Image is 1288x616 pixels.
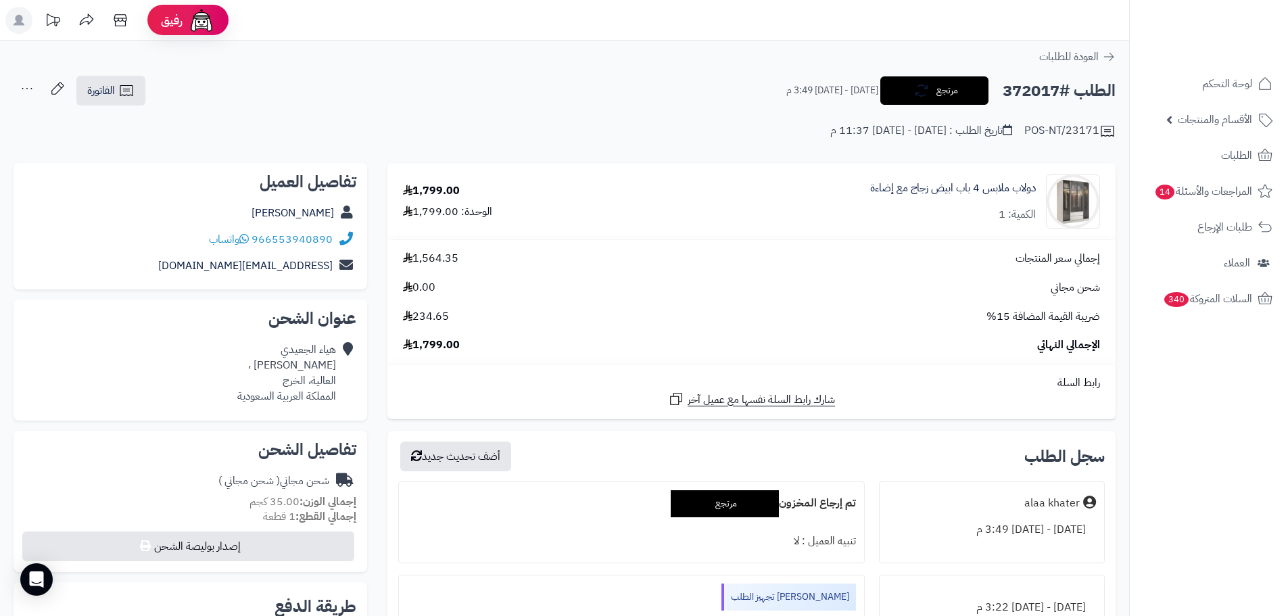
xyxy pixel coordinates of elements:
[1039,49,1099,65] span: العودة للطلبات
[1178,110,1252,129] span: الأقسام والمنتجات
[161,12,183,28] span: رفيق
[880,76,988,105] button: مرتجع
[188,7,215,34] img: ai-face.png
[218,473,280,489] span: ( شحن مجاني )
[1138,211,1280,243] a: طلبات الإرجاع
[1024,123,1116,139] div: POS-NT/23171
[986,309,1100,325] span: ضريبة القيمة المضافة 15%
[87,82,115,99] span: الفاتورة
[1037,337,1100,353] span: الإجمالي النهائي
[1155,185,1174,200] span: 14
[1016,251,1100,266] span: إجمالي سعر المنتجات
[393,375,1110,391] div: رابط السلة
[403,280,435,295] span: 0.00
[295,508,356,525] strong: إجمالي القطع:
[20,563,53,596] div: Open Intercom Messenger
[218,473,329,489] div: شحن مجاني
[403,337,460,353] span: 1,799.00
[300,494,356,510] strong: إجمالي الوزن:
[1202,74,1252,93] span: لوحة التحكم
[403,309,449,325] span: 234.65
[779,495,856,511] b: تم إرجاع المخزون
[1003,77,1116,105] h2: الطلب #372017
[24,310,356,327] h2: عنوان الشحن
[1047,174,1099,229] img: 1742133300-110103010020.1-90x90.jpg
[786,84,878,97] small: [DATE] - [DATE] 3:49 م
[237,342,336,404] div: هياء الجعيدي [PERSON_NAME] ، العالية، الخرج المملكة العربية السعودية
[1024,448,1105,465] h3: سجل الطلب
[1051,280,1100,295] span: شحن مجاني
[22,531,354,561] button: إصدار بوليصة الشحن
[1138,247,1280,279] a: العملاء
[263,508,356,525] small: 1 قطعة
[1163,289,1252,308] span: السلات المتروكة
[1164,292,1189,308] span: 340
[252,231,333,247] a: 966553940890
[24,442,356,458] h2: تفاصيل الشحن
[1024,496,1080,511] div: alaa khater
[1196,28,1275,56] img: logo-2.png
[671,490,779,517] div: مرتجع
[721,584,856,611] div: [PERSON_NAME] تجهيز الطلب
[209,231,249,247] a: واتساب
[1224,254,1250,273] span: العملاء
[1197,218,1252,237] span: طلبات الإرجاع
[830,123,1012,139] div: تاريخ الطلب : [DATE] - [DATE] 11:37 م
[400,442,511,471] button: أضف تحديث جديد
[1138,68,1280,100] a: لوحة التحكم
[275,598,356,615] h2: طريقة الدفع
[1138,175,1280,208] a: المراجعات والأسئلة14
[1154,182,1252,201] span: المراجعات والأسئلة
[403,183,460,199] div: 1,799.00
[1138,139,1280,172] a: الطلبات
[24,174,356,190] h2: تفاصيل العميل
[1221,146,1252,165] span: الطلبات
[249,494,356,510] small: 35.00 كجم
[158,258,333,274] a: [EMAIL_ADDRESS][DOMAIN_NAME]
[1138,283,1280,315] a: السلات المتروكة340
[999,207,1036,222] div: الكمية: 1
[403,251,458,266] span: 1,564.35
[668,391,835,408] a: شارك رابط السلة نفسها مع عميل آخر
[1039,49,1116,65] a: العودة للطلبات
[76,76,145,105] a: الفاتورة
[407,528,855,554] div: تنبيه العميل : لا
[888,517,1096,543] div: [DATE] - [DATE] 3:49 م
[688,392,835,408] span: شارك رابط السلة نفسها مع عميل آخر
[403,204,492,220] div: الوحدة: 1,799.00
[36,7,70,37] a: تحديثات المنصة
[252,205,334,221] a: [PERSON_NAME]
[870,181,1036,196] a: دولاب ملابس 4 باب ابيض زجاج مع إضاءة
